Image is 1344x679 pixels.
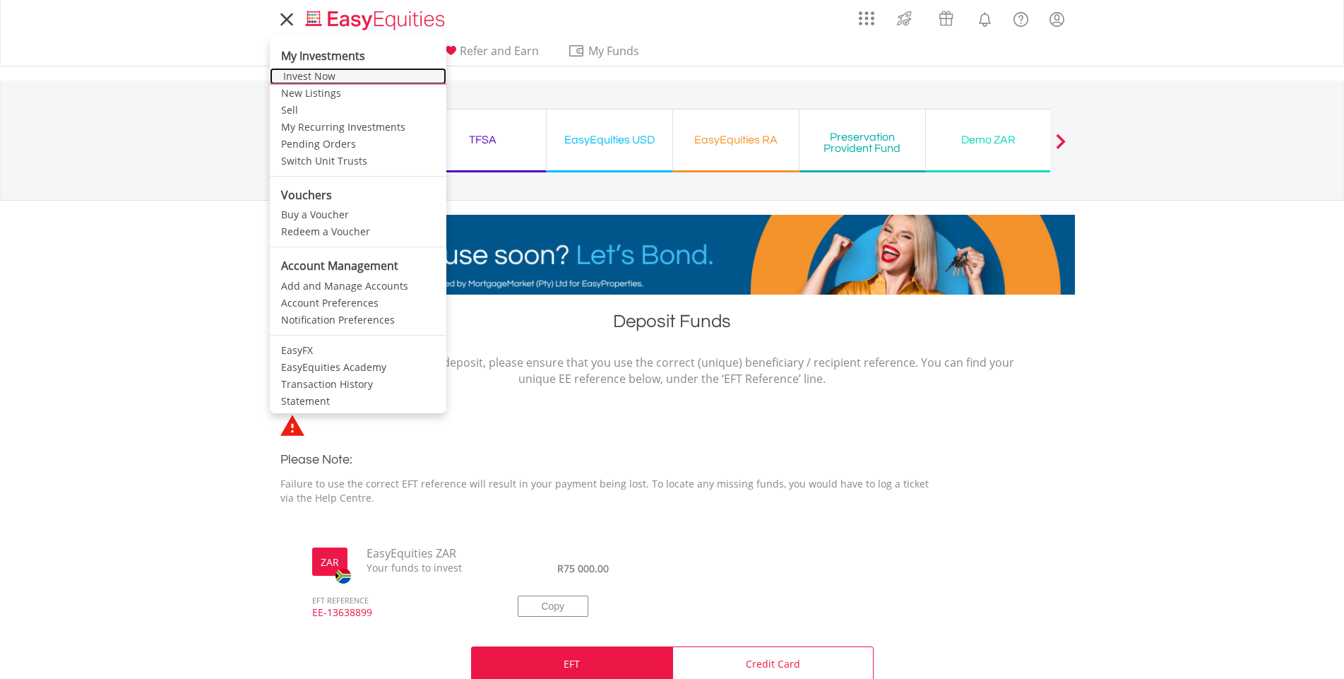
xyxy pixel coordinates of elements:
[280,450,944,470] h3: Please Note:
[925,4,967,30] a: Vouchers
[859,11,874,26] img: grid-menu-icon.svg
[270,342,446,359] a: EasyFX
[518,596,588,617] button: Copy
[270,183,446,207] li: Vouchers
[1039,4,1075,35] a: My Profile
[1047,141,1075,155] button: Next
[321,555,339,569] label: ZAR
[300,4,451,32] a: Home page
[270,376,446,393] a: Transaction History
[280,415,304,436] img: statements-icon-error-satrix.svg
[564,657,580,671] p: EFT
[356,561,497,575] span: Your funds to invest
[682,130,790,150] div: EasyEquities RA
[808,131,917,154] div: Preservation Provident Fund
[460,43,539,59] span: Refer and Earn
[555,130,664,150] div: EasyEquities USD
[303,8,451,32] img: EasyEquities_Logo.png
[270,312,446,329] a: Notification Preferences
[270,68,446,85] a: Invest Now
[270,295,446,312] a: Account Preferences
[270,223,446,240] a: Redeem a Voucher
[270,309,1075,341] h1: Deposit Funds
[270,153,446,170] a: Switch Unit Trusts
[568,42,660,60] span: My Funds
[356,545,497,562] span: EasyEquities ZAR
[1003,4,1039,32] a: FAQ's and Support
[330,355,1015,387] p: When making an EFT deposit, please ensure that you use the correct (unique) beneficiary / recipie...
[429,130,537,150] div: TFSA
[302,606,496,632] span: EE-13638899
[270,215,1075,295] img: EasyMortage Promotion Banner
[557,562,609,575] span: R75 000.00
[967,4,1003,32] a: Notifications
[302,576,496,606] span: EFT REFERENCE
[270,359,446,376] a: EasyEquities Academy
[270,278,446,295] a: Add and Manage Accounts
[270,254,446,278] li: Account Management
[270,136,446,153] a: Pending Orders
[270,206,446,223] a: Buy a Voucher
[270,119,446,136] a: My Recurring Investments
[270,393,446,410] a: Statement
[270,39,446,68] li: My Investments
[280,477,944,505] p: Failure to use the correct EFT reference will result in your payment being lost. To locate any mi...
[270,85,446,102] a: New Listings
[746,657,800,671] p: Credit Card
[270,102,446,119] a: Sell
[893,7,916,30] img: thrive-v2.svg
[934,7,958,30] img: vouchers-v2.svg
[850,4,884,26] a: AppsGrid
[934,130,1043,150] div: Demo ZAR
[436,44,545,66] a: Refer and Earn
